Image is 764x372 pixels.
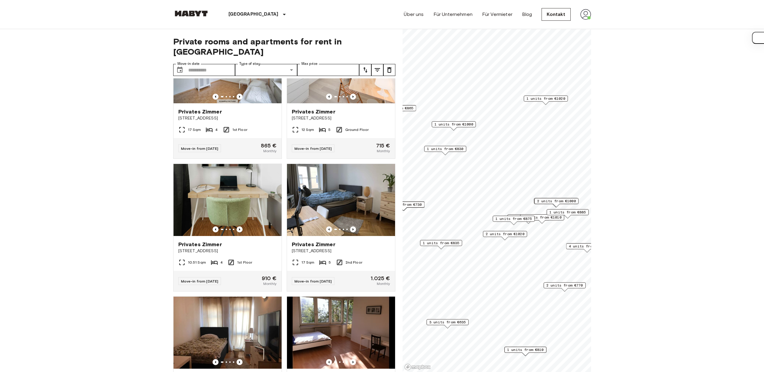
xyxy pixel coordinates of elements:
a: Marketing picture of unit DE-02-073-02MPrevious imagePrevious imagePrivates Zimmer[STREET_ADDRESS... [287,31,395,159]
button: Previous image [350,226,356,232]
button: Choose date [174,64,186,76]
div: Map marker [374,105,416,114]
span: 1 units from €885 [549,210,586,215]
button: Previous image [213,226,219,232]
span: 5 [328,127,331,132]
div: Map marker [566,243,608,253]
button: tune [359,64,371,76]
a: Blog [522,11,532,18]
span: 2 units from €820 [510,215,547,220]
label: Max price [301,61,318,66]
span: 4 [215,127,218,132]
span: [STREET_ADDRESS] [292,248,390,254]
div: Map marker [534,198,578,207]
span: [STREET_ADDRESS] [178,248,277,254]
span: Monthly [263,148,276,154]
button: Previous image [326,94,332,100]
div: Map marker [432,121,476,131]
img: Marketing picture of unit DE-02-020-001-02HF [174,164,282,236]
span: 17 Sqm [188,127,201,132]
span: 4 units from €785 [569,243,605,249]
span: 5 [329,260,331,265]
img: avatar [580,9,591,20]
span: [STREET_ADDRESS] [292,115,390,121]
button: Previous image [237,226,243,232]
div: Map marker [534,198,578,207]
a: Marketing picture of unit DE-02-020-001-02HFPrevious imagePrevious imagePrivates Zimmer[STREET_AD... [173,164,282,292]
span: Move-in from [DATE] [294,146,332,151]
div: Map marker [426,319,468,328]
a: Kontakt [542,8,570,21]
span: Ground Floor [345,127,369,132]
span: 1 units from €875 [495,216,532,221]
span: 2nd Floor [346,260,362,265]
a: Marketing picture of unit DE-02-023-01MPrevious imagePrevious imagePrivates Zimmer[STREET_ADDRESS... [173,31,282,159]
span: 10.51 Sqm [188,260,206,265]
div: Map marker [543,282,585,292]
span: 2 units from €1020 [485,231,524,237]
div: Map marker [382,201,424,211]
div: Map marker [520,214,564,224]
span: 1 units from €1000 [434,122,473,127]
div: Map marker [493,216,535,225]
div: Map marker [507,214,549,224]
span: 1 units from €1020 [526,96,565,101]
span: 3 units from €635 [429,319,466,325]
span: 1 units from €865 [377,105,413,111]
span: Monthly [377,148,390,154]
span: Monthly [263,281,276,286]
span: Privates Zimmer [178,108,222,115]
img: Marketing picture of unit DE-02-024-001-03HF [287,164,395,236]
a: Mapbox logo [404,364,431,370]
span: 2 units from €1000 [537,198,576,204]
span: 12 Sqm [301,127,314,132]
button: Previous image [237,359,243,365]
span: Private rooms and apartments for rent in [GEOGRAPHIC_DATA] [173,36,395,57]
img: Marketing picture of unit DE-02-003-002-01HF [174,297,282,369]
button: Previous image [326,359,332,365]
a: Über uns [404,11,424,18]
span: Privates Zimmer [292,108,335,115]
span: 17 Sqm [301,260,315,265]
img: Habyt [173,11,209,17]
span: 1.025 € [371,276,390,281]
div: Map marker [424,146,466,155]
span: 2 units from €770 [546,283,583,288]
div: Map marker [420,240,462,249]
span: Move-in from [DATE] [181,146,219,151]
button: tune [383,64,395,76]
span: 1 units from €835 [423,240,459,246]
div: Map marker [504,347,546,356]
span: [STREET_ADDRESS] [178,115,277,121]
button: Previous image [213,94,219,100]
span: 1 units from €1010 [523,215,561,220]
span: Move-in from [DATE] [294,279,332,283]
button: Previous image [350,359,356,365]
a: Für Vermieter [482,11,512,18]
span: Privates Zimmer [292,241,335,248]
span: 715 € [376,143,390,148]
div: Map marker [547,209,589,219]
button: tune [371,64,383,76]
p: [GEOGRAPHIC_DATA] [228,11,279,18]
span: 1st Floor [232,127,247,132]
button: Previous image [326,226,332,232]
button: Previous image [350,94,356,100]
span: 1 units from €830 [427,146,464,152]
button: Previous image [213,359,219,365]
label: Type of stay [239,61,260,66]
div: Map marker [483,231,527,240]
span: 1st Floor [237,260,252,265]
span: 865 € [261,143,277,148]
div: Map marker [524,95,568,105]
span: Monthly [377,281,390,286]
span: Privates Zimmer [178,241,222,248]
span: Move-in from [DATE] [181,279,219,283]
span: 1 units from €730 [385,202,422,207]
label: Move-in date [177,61,200,66]
span: 4 [220,260,223,265]
span: 910 € [262,276,277,281]
a: Marketing picture of unit DE-02-024-001-03HFPrevious imagePrevious imagePrivates Zimmer[STREET_AD... [287,164,395,292]
img: Marketing picture of unit DE-02-009-01M [287,297,395,369]
span: 1 units from €810 [507,347,544,352]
